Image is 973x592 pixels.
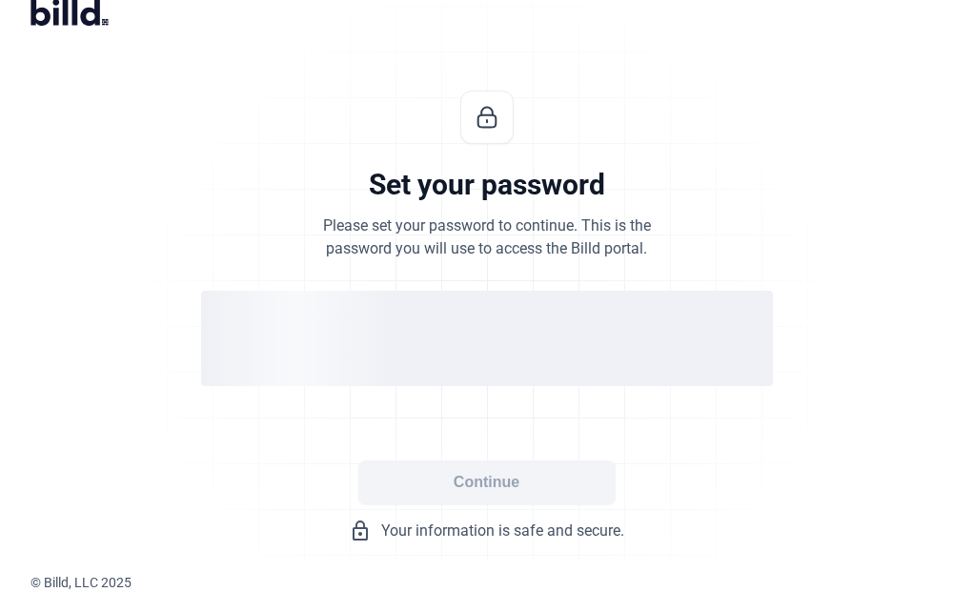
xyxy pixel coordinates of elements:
[349,520,372,542] mat-icon: lock_outline
[323,214,651,260] div: Please set your password to continue. This is the password you will use to access the Billd portal.
[30,573,973,592] div: © Billd, LLC 2025
[201,520,773,542] div: Your information is safe and secure.
[201,291,773,386] div: loading
[358,460,616,504] button: Continue
[369,167,605,203] div: Set your password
